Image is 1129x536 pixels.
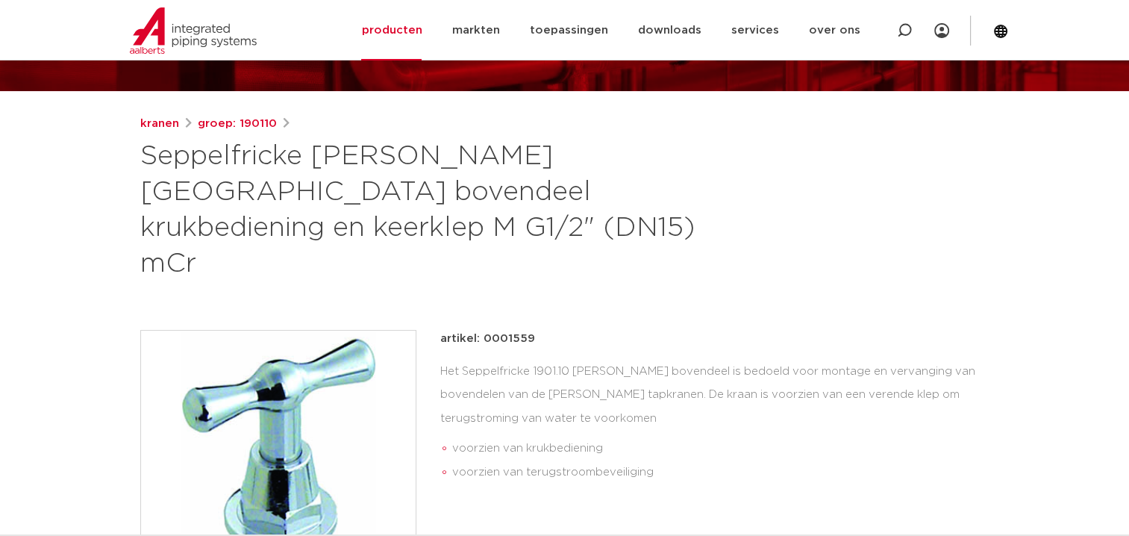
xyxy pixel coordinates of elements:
[440,330,535,348] p: artikel: 0001559
[440,360,989,490] div: Het Seppelfricke 1901.10 [PERSON_NAME] bovendeel is bedoeld voor montage en vervanging van bovend...
[140,139,701,282] h1: Seppelfricke [PERSON_NAME][GEOGRAPHIC_DATA] bovendeel krukbediening en keerklep M G1/2" (DN15) mCr
[140,115,179,133] a: kranen
[198,115,277,133] a: groep: 190110
[452,437,989,461] li: voorzien van krukbediening
[452,461,989,484] li: voorzien van terugstroombeveiliging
